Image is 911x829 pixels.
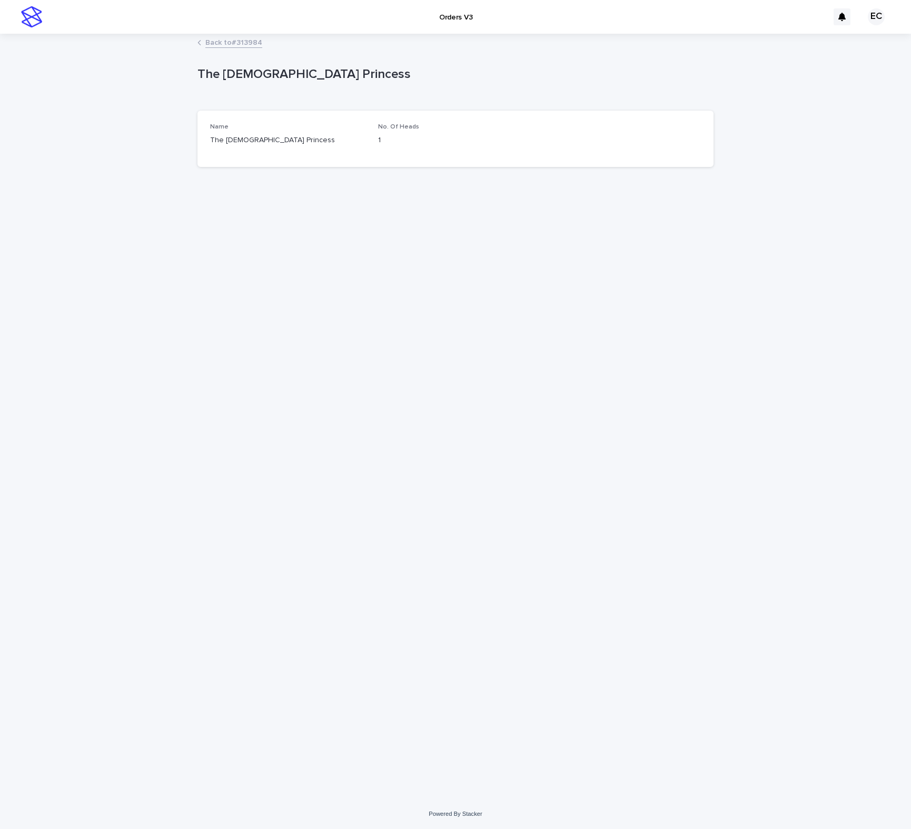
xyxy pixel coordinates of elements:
img: stacker-logo-s-only.png [21,6,42,27]
span: No. Of Heads [378,124,419,130]
a: Powered By Stacker [429,811,482,817]
div: EC [868,8,885,25]
p: The [DEMOGRAPHIC_DATA] Princess [197,67,709,82]
p: The [DEMOGRAPHIC_DATA] Princess [210,135,365,146]
span: Name [210,124,229,130]
a: Back to#313984 [205,36,262,48]
p: 1 [378,135,533,146]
